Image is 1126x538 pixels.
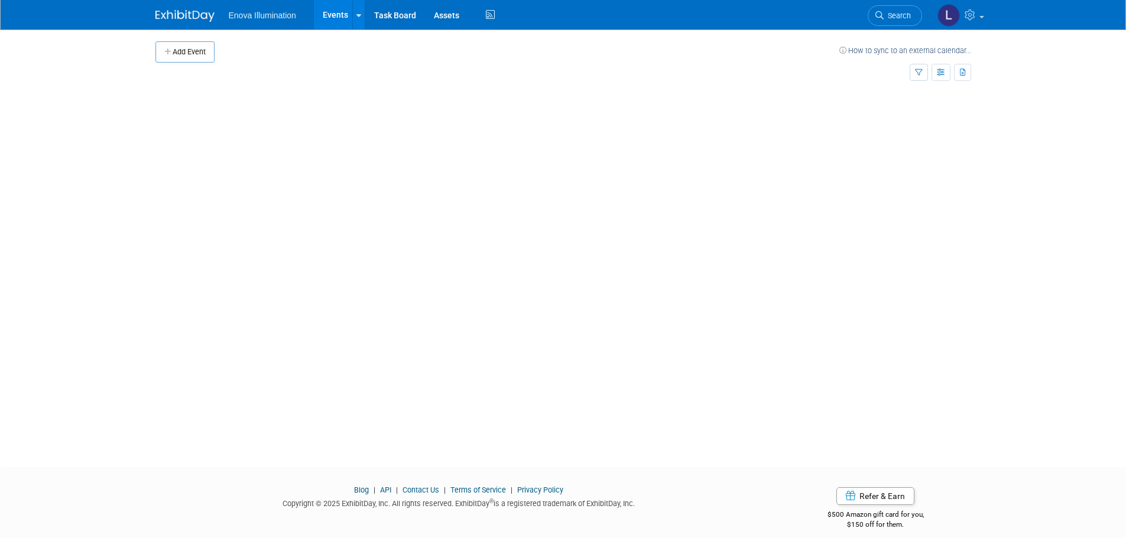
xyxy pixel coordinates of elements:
span: Search [884,11,911,20]
a: Search [868,5,922,26]
a: Blog [354,485,369,494]
span: Enova Illumination [229,11,296,20]
div: $500 Amazon gift card for you, [780,502,971,529]
a: How to sync to an external calendar... [839,46,971,55]
div: Copyright © 2025 ExhibitDay, Inc. All rights reserved. ExhibitDay is a registered trademark of Ex... [155,495,763,509]
span: | [371,485,378,494]
a: Contact Us [403,485,439,494]
a: Terms of Service [450,485,506,494]
span: | [393,485,401,494]
span: | [508,485,515,494]
img: Lucas Mlinarcik [937,4,960,27]
span: | [441,485,449,494]
sup: ® [489,498,494,504]
img: ExhibitDay [155,10,215,22]
a: API [380,485,391,494]
button: Add Event [155,41,215,63]
a: Privacy Policy [517,485,563,494]
a: Refer & Earn [836,487,914,505]
div: $150 off for them. [780,520,971,530]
